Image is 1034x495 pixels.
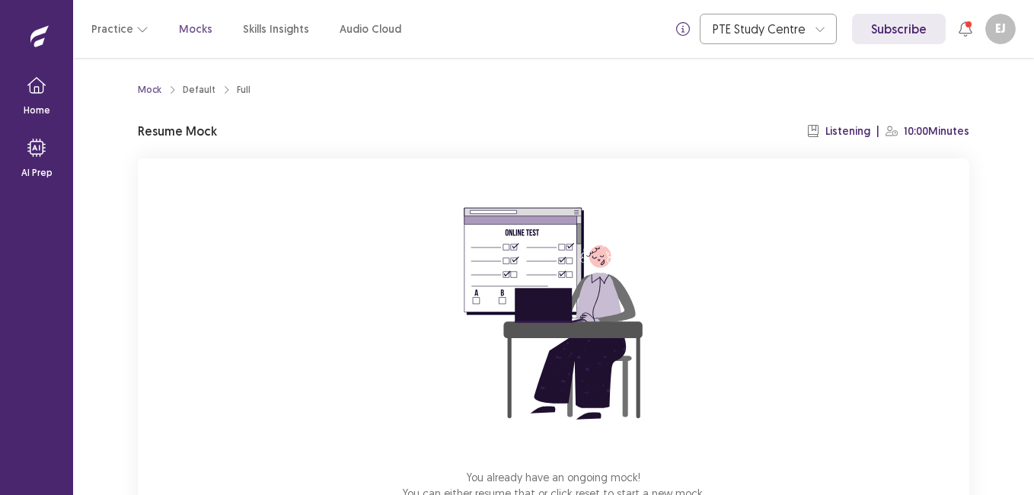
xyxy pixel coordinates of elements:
[669,15,697,43] button: info
[183,83,215,97] div: Default
[876,123,879,139] p: |
[179,21,212,37] a: Mocks
[237,83,251,97] div: Full
[21,166,53,180] p: AI Prep
[138,83,161,97] a: Mock
[138,122,217,140] p: Resume Mock
[985,14,1016,44] button: EJ
[825,123,870,139] p: Listening
[340,21,401,37] a: Audio Cloud
[713,14,807,43] div: PTE Study Centre
[852,14,946,44] a: Subscribe
[138,83,251,97] nav: breadcrumb
[416,177,691,451] img: attend-mock
[243,21,309,37] a: Skills Insights
[24,104,50,117] p: Home
[904,123,969,139] p: 10:00 Minutes
[91,15,148,43] button: Practice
